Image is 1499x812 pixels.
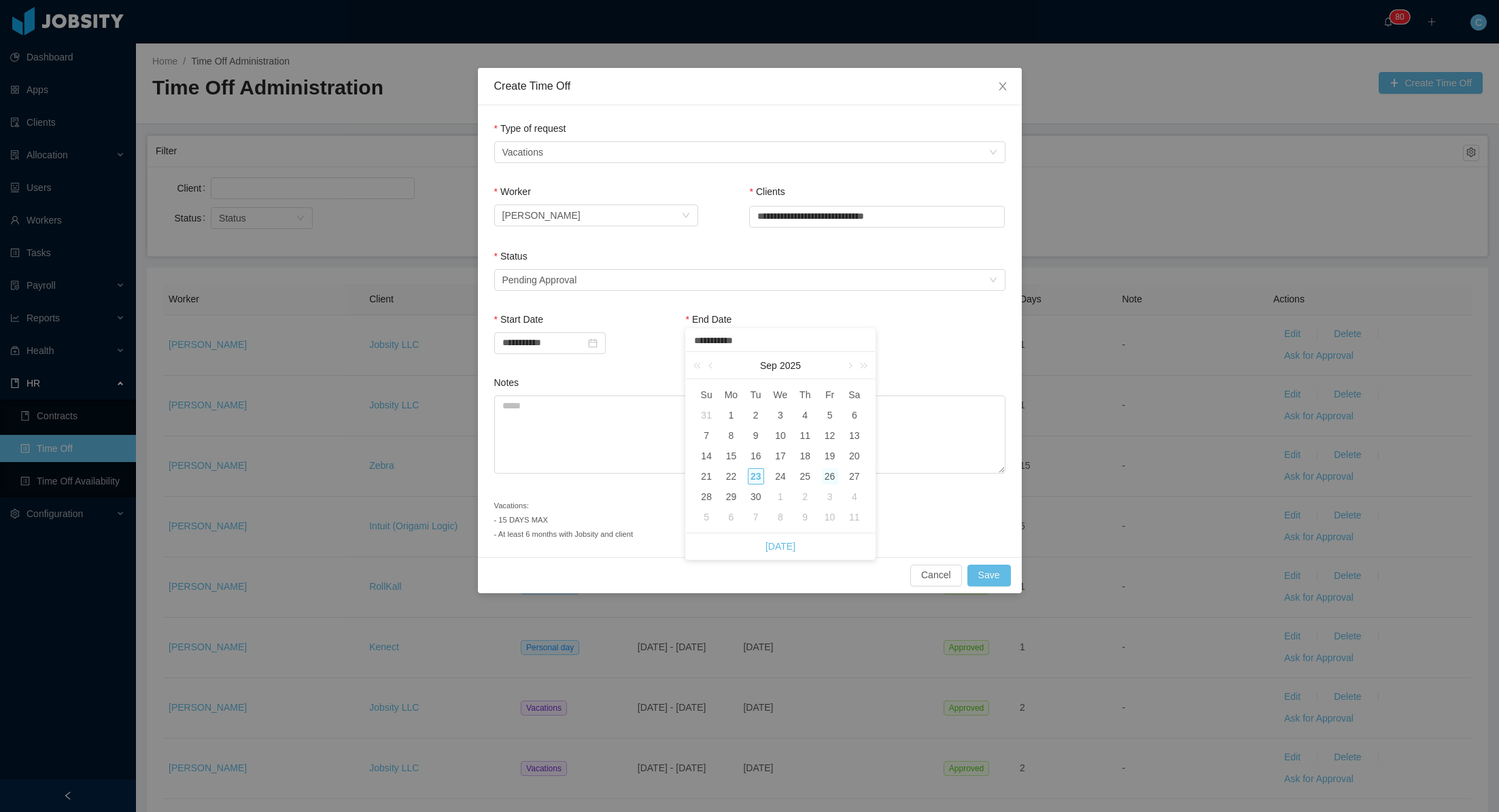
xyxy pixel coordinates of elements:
[494,395,1005,474] textarea: Notes
[694,487,719,507] td: September 28, 2025
[797,407,813,423] div: 4
[768,507,793,527] td: October 8, 2025
[719,425,743,446] td: September 8, 2025
[698,509,714,525] div: 5
[494,377,519,388] label: Notes
[793,507,817,527] td: October 9, 2025
[748,427,764,444] div: 9
[719,466,743,487] td: September 22, 2025
[984,68,1022,106] button: Close
[759,352,778,379] a: Sep
[502,142,543,162] div: Vacations
[772,509,789,525] div: 8
[817,389,842,401] span: Fr
[744,507,768,527] td: October 7, 2025
[772,489,789,505] div: 1
[772,448,789,464] div: 17
[768,405,793,425] td: September 3, 2025
[765,533,795,559] a: [DATE]
[748,407,764,423] div: 2
[846,407,863,423] div: 6
[719,446,743,466] td: September 15, 2025
[502,270,577,290] div: Pending Approval
[910,565,962,586] button: Cancel
[793,466,817,487] td: September 25, 2025
[694,389,719,401] span: Su
[846,489,863,505] div: 4
[719,405,743,425] td: September 1, 2025
[694,466,719,487] td: September 21, 2025
[723,448,739,464] div: 15
[719,389,743,401] span: Mo
[719,487,743,507] td: September 29, 2025
[748,448,764,464] div: 16
[494,501,634,538] small: Vacations: - 15 DAYS MAX - At least 6 months with Jobsity and client
[768,389,793,401] span: We
[494,314,543,325] label: Start Date
[822,427,838,444] div: 12
[797,489,813,505] div: 2
[748,509,764,525] div: 7
[768,446,793,466] td: September 17, 2025
[494,123,566,134] label: Type of request
[748,468,764,484] div: 23
[744,385,768,405] th: Tue
[698,407,714,423] div: 31
[778,352,802,379] a: 2025
[694,385,719,405] th: Sun
[842,487,867,507] td: October 4, 2025
[797,468,813,484] div: 25
[817,425,842,446] td: September 12, 2025
[744,405,768,425] td: September 2, 2025
[744,446,768,466] td: September 16, 2025
[842,405,867,425] td: September 6, 2025
[719,385,743,405] th: Mon
[842,507,867,527] td: October 11, 2025
[793,389,817,401] span: Th
[817,466,842,487] td: September 26, 2025
[772,407,789,423] div: 3
[494,186,531,197] label: Worker
[694,405,719,425] td: August 31, 2025
[842,446,867,466] td: September 20, 2025
[846,427,863,444] div: 13
[723,468,739,484] div: 22
[768,425,793,446] td: September 10, 2025
[588,338,598,348] i: icon: calendar
[685,314,731,325] label: End Date
[748,489,764,505] div: 30
[842,425,867,446] td: September 13, 2025
[698,448,714,464] div: 14
[797,427,813,444] div: 11
[817,446,842,466] td: September 19, 2025
[842,389,867,401] span: Sa
[768,385,793,405] th: Wed
[793,487,817,507] td: October 2, 2025
[698,427,714,444] div: 7
[772,427,789,444] div: 10
[723,489,739,505] div: 29
[749,186,785,197] label: Clients
[997,81,1008,92] i: icon: close
[817,507,842,527] td: October 10, 2025
[817,385,842,405] th: Fri
[698,489,714,505] div: 28
[793,446,817,466] td: September 18, 2025
[723,509,739,525] div: 6
[694,425,719,446] td: September 7, 2025
[797,509,813,525] div: 9
[822,448,838,464] div: 19
[817,405,842,425] td: September 5, 2025
[723,427,739,444] div: 8
[744,487,768,507] td: September 30, 2025
[967,565,1011,586] button: Save
[843,352,855,379] a: Next month (PageDown)
[698,468,714,484] div: 21
[502,205,581,226] div: Aylin Cayoja
[822,407,838,423] div: 5
[772,468,789,484] div: 24
[768,487,793,507] td: October 1, 2025
[793,385,817,405] th: Thu
[793,425,817,446] td: September 11, 2025
[691,352,708,379] a: Last year (Control + left)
